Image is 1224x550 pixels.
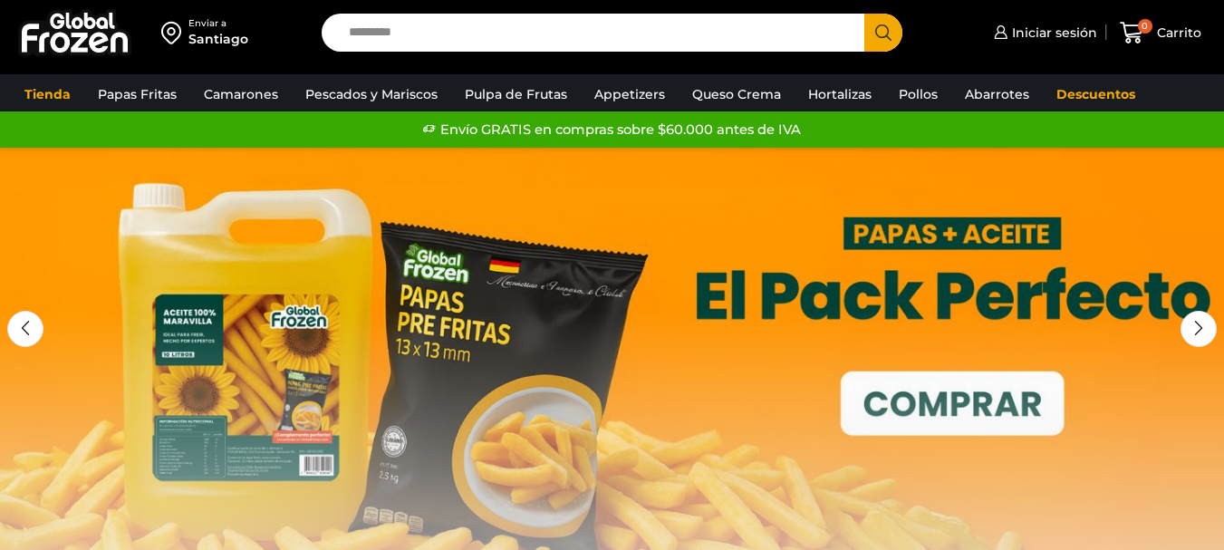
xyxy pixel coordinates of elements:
[1007,24,1097,42] span: Iniciar sesión
[296,77,447,111] a: Pescados y Mariscos
[799,77,881,111] a: Hortalizas
[1115,12,1206,54] a: 0 Carrito
[1138,19,1152,34] span: 0
[15,77,80,111] a: Tienda
[585,77,674,111] a: Appetizers
[1047,77,1144,111] a: Descuentos
[456,77,576,111] a: Pulpa de Frutas
[161,17,188,48] img: address-field-icon.svg
[683,77,790,111] a: Queso Crema
[195,77,287,111] a: Camarones
[956,77,1038,111] a: Abarrotes
[890,77,947,111] a: Pollos
[989,14,1097,51] a: Iniciar sesión
[864,14,902,52] button: Search button
[1152,24,1201,42] span: Carrito
[188,17,248,30] div: Enviar a
[89,77,186,111] a: Papas Fritas
[188,30,248,48] div: Santiago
